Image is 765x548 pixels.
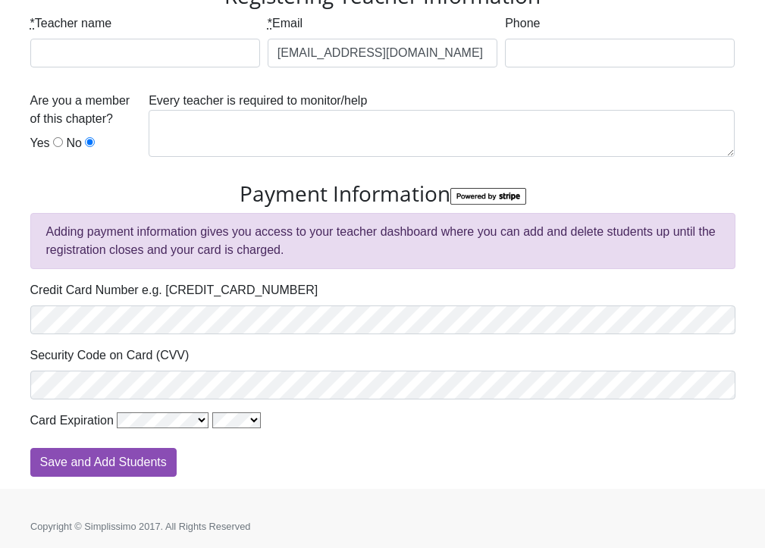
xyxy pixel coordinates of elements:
label: Yes [30,134,50,152]
div: Adding payment information gives you access to your teacher dashboard where you can add and delet... [30,213,735,269]
label: Email [268,14,303,33]
label: Teacher name [30,14,112,33]
label: No [67,134,82,152]
abbr: required [30,17,35,30]
abbr: required [268,17,272,30]
img: StripeBadge-6abf274609356fb1c7d224981e4c13d8e07f95b5cc91948bd4e3604f74a73e6b.png [450,188,526,205]
h3: Payment Information [30,181,735,207]
label: Security Code on Card (CVV) [30,346,190,365]
p: Copyright © Simplissimo 2017. All Rights Reserved [30,519,735,534]
div: Every teacher is required to monitor/help [145,92,738,169]
label: Credit Card Number e.g. [CREDIT_CARD_NUMBER] [30,281,318,299]
label: Phone [505,14,540,33]
label: Are you a member of this chapter? [30,92,142,128]
input: Save and Add Students [30,448,177,477]
label: Card Expiration [30,412,114,430]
